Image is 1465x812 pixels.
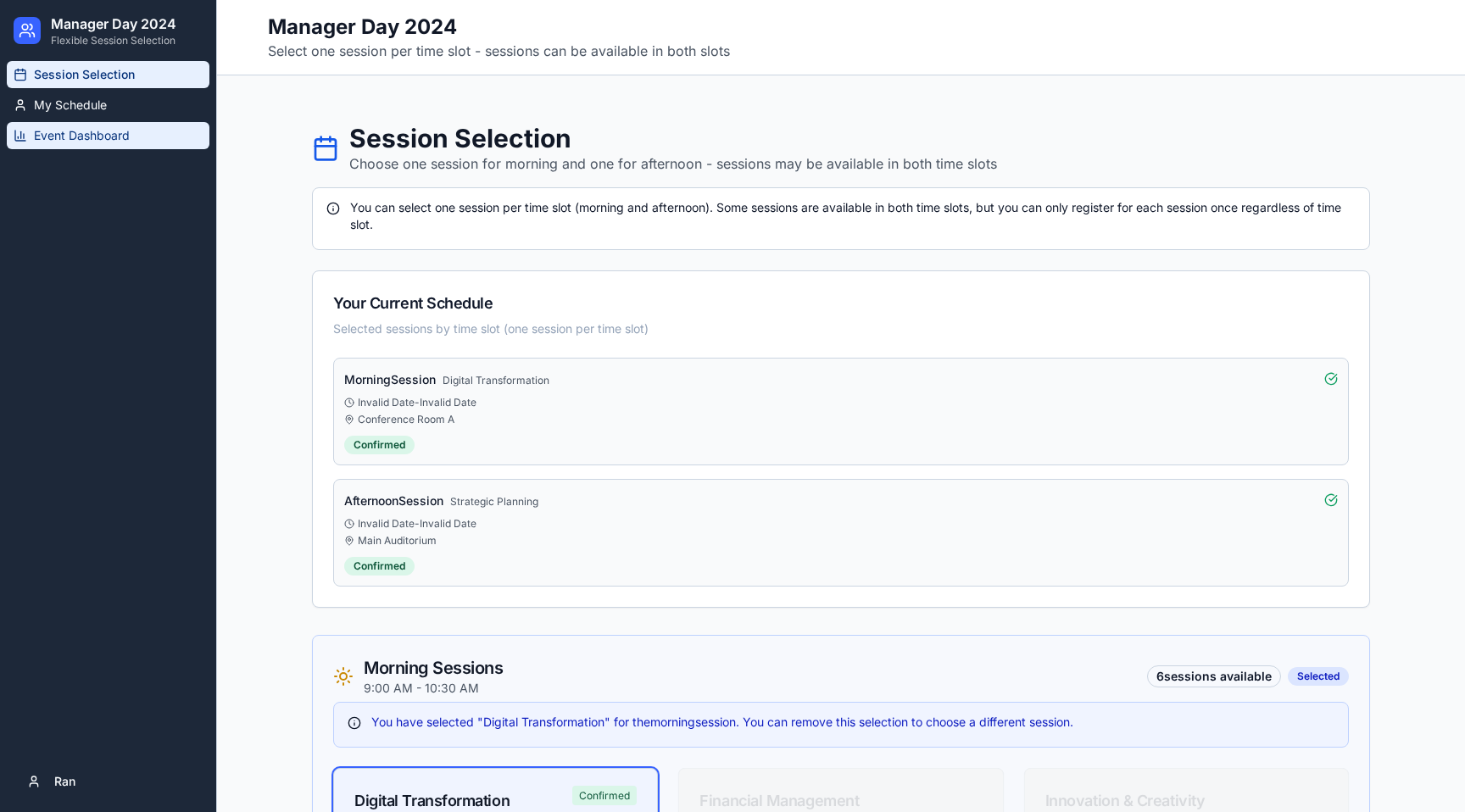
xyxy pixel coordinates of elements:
[344,534,1338,548] div: Main Auditorium
[51,34,176,47] p: Flexible Session Selection
[364,656,503,680] div: Morning Sessions
[7,122,209,149] a: Event Dashboard
[443,374,549,387] span: Digital Transformation
[333,292,1349,315] div: Your Current Schedule
[7,61,209,88] a: Session Selection
[344,372,436,387] span: morning Session
[14,765,203,798] button: Ran
[348,714,1334,731] div: You have selected " Digital Transformation " for the morning session. You can remove this selecti...
[450,495,538,508] span: Strategic Planning
[349,123,997,153] h1: Session Selection
[364,680,503,697] div: 9:00 AM - 10:30 AM
[326,199,1356,233] div: You can select one session per time slot (morning and afternoon). Some sessions are available in ...
[268,41,730,61] p: Select one session per time slot - sessions can be available in both slots
[344,396,1338,409] div: Invalid Date - Invalid Date
[34,66,135,83] span: Session Selection
[1147,665,1281,687] div: 6 sessions available
[344,413,1338,426] div: Conference Room A
[333,320,1349,337] div: Selected sessions by time slot (one session per time slot)
[54,773,75,790] span: Ran
[268,14,730,41] h1: Manager Day 2024
[572,786,637,805] span: Confirmed
[34,97,107,114] span: My Schedule
[349,153,997,174] p: Choose one session for morning and one for afternoon - sessions may be available in both time slots
[344,493,443,508] span: afternoon Session
[344,517,1338,531] div: Invalid Date - Invalid Date
[1288,667,1349,686] div: Selected
[344,557,415,576] div: Confirmed
[344,436,415,454] div: Confirmed
[7,92,209,119] a: My Schedule
[51,14,176,34] h2: Manager Day 2024
[34,127,130,144] span: Event Dashboard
